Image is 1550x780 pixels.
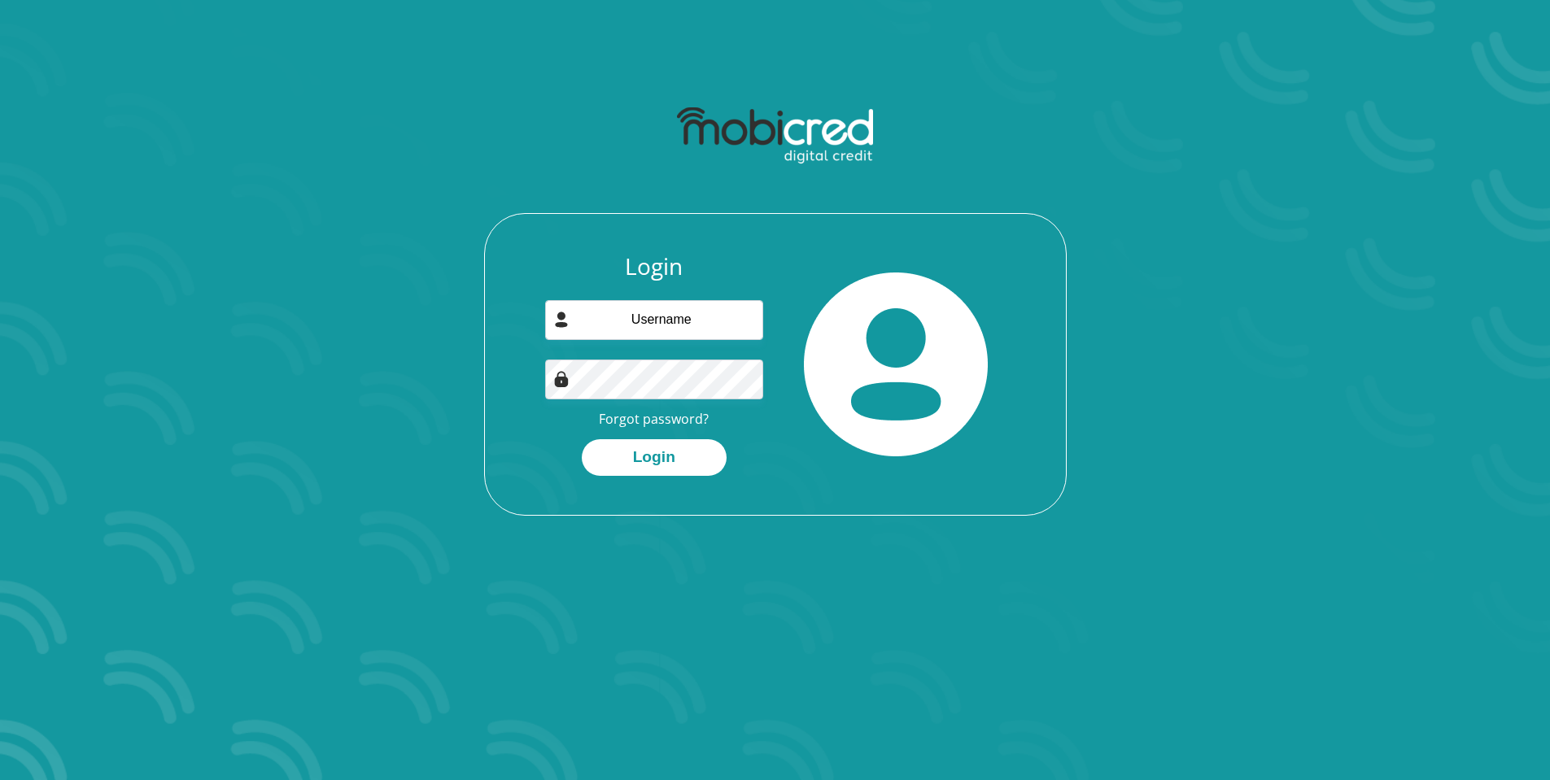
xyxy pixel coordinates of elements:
img: Image [553,371,570,387]
input: Username [545,300,763,340]
button: Login [582,439,727,476]
h3: Login [545,253,763,281]
img: user-icon image [553,312,570,328]
a: Forgot password? [599,410,709,428]
img: mobicred logo [677,107,873,164]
